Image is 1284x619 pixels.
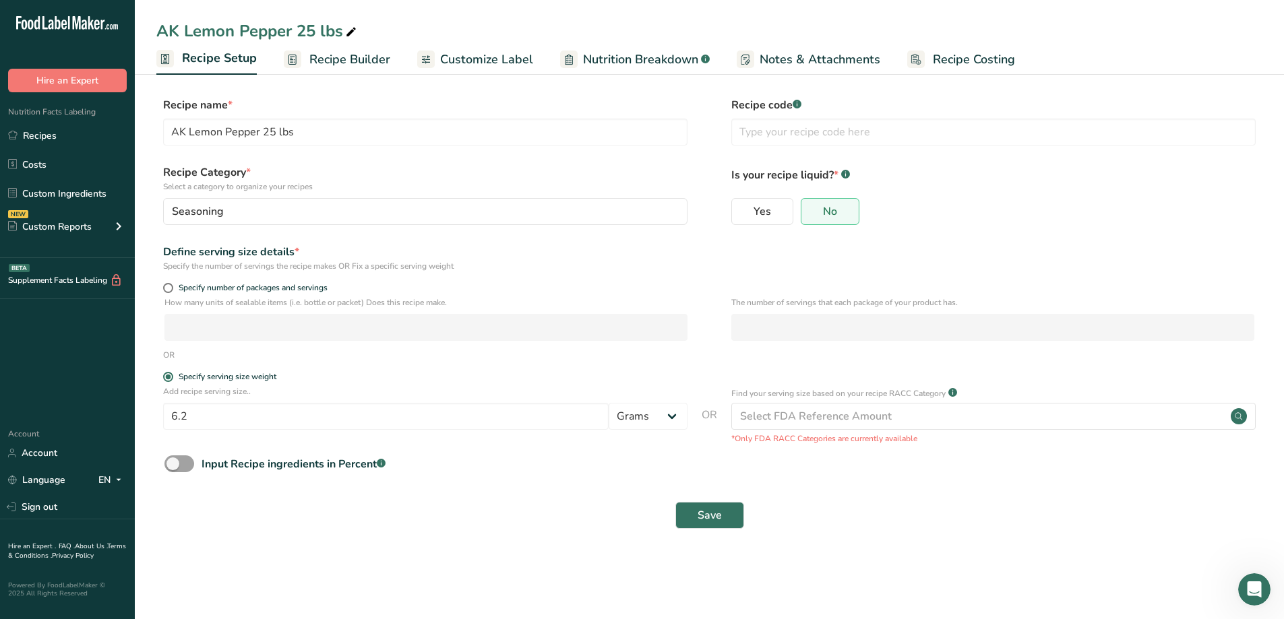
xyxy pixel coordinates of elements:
[11,119,221,174] div: Hi there this is [PERSON_NAME] from Food Label Maker. Is it the custom ingredients that you’re ad...
[740,408,892,424] div: Select FDA Reference Amount
[11,289,259,290] div: New messages divider
[21,441,32,452] button: Emoji picker
[309,51,390,69] span: Recipe Builder
[9,264,30,272] div: BETA
[58,90,230,102] div: joined the conversation
[8,210,28,218] div: NEW
[8,581,127,597] div: Powered By FoodLabelMaker © 2025 All Rights Reserved
[59,542,75,551] a: FAQ .
[182,49,257,67] span: Recipe Setup
[11,1,259,88] div: LIA says…
[163,97,687,113] label: Recipe name
[172,203,224,220] span: Seasoning
[163,403,609,430] input: Type your serving size here
[583,51,698,69] span: Nutrition Breakdown
[284,44,390,75] a: Recipe Builder
[49,185,259,267] div: it is already in not adding it is missing off 2 of our recipes our cracker meal is missing contai...
[22,398,133,406] div: [PERSON_NAME] • 18h ago
[65,7,153,17] h1: [PERSON_NAME]
[52,551,94,560] a: Privacy Policy
[8,542,56,551] a: Hire an Expert .
[164,296,687,308] p: How many units of sealable items (i.e. bottle or packet) Does this recipe make.
[440,51,533,69] span: Customize Label
[163,164,687,193] label: Recipe Category
[731,164,1256,183] p: Is your recipe liquid?
[64,441,75,452] button: Upload attachment
[156,43,257,75] a: Recipe Setup
[22,127,210,166] div: Hi there this is [PERSON_NAME] from Food Label Maker. Is it the custom ingredients that you’re ad...
[11,185,259,278] div: Christine says…
[1238,573,1271,606] iframe: Intercom live chat
[8,468,65,492] a: Language
[417,44,533,75] a: Customize Label
[702,407,717,445] span: OR
[731,432,1256,445] p: *Only FDA RACC Categories are currently available
[42,441,53,452] button: Gif picker
[11,119,259,185] div: Rana says…
[163,349,175,361] div: OR
[731,387,946,399] p: Find your serving size based on your recipe RACC Category
[179,372,276,382] div: Specify serving size weight
[211,5,237,31] button: Home
[698,507,722,523] span: Save
[59,193,248,259] div: it is already in not adding it is missing off 2 of our recipes our cracker meal is missing contai...
[58,92,133,101] b: [PERSON_NAME]
[8,220,92,234] div: Custom Reports
[22,308,210,388] div: If it's your own custom ingredient that you added before , you have to mention it in the ingredie...
[75,542,107,551] a: About Us .
[98,472,127,488] div: EN
[11,1,221,77] div: Your conversation is being sent to support and we'll get back to you as soon as possible!
[156,19,359,43] div: AK Lemon Pepper 25 lbs
[8,69,127,92] button: Hire an Expert
[22,29,210,69] div: Your conversation is being sent to support and we'll get back to you as soon as possible!
[731,296,1254,308] p: The number of servings that each package of your product has.
[163,181,687,193] p: Select a category to organize your recipes
[933,51,1015,69] span: Recipe Costing
[11,413,258,436] textarea: Message…
[8,542,126,560] a: Terms & Conditions .
[163,385,687,397] p: Add recipe serving size..
[675,502,744,529] button: Save
[163,119,687,145] input: Type your recipe name here
[65,17,125,30] p: Active 7h ago
[173,283,328,293] span: Specify number of packages and servings
[737,44,880,75] a: Notes & Attachments
[731,119,1256,145] input: Type your recipe code here
[202,456,386,472] div: Input Recipe ingredients in Percent
[163,198,687,225] button: Seasoning
[11,300,259,426] div: Rana says…
[38,7,60,29] img: Profile image for Rana
[231,436,253,457] button: Send a message…
[11,88,259,119] div: Rana says…
[560,44,710,75] a: Nutrition Breakdown
[754,205,771,218] span: Yes
[9,5,34,31] button: go back
[163,244,687,260] div: Define serving size details
[163,260,687,272] div: Specify the number of servings the recipe makes OR Fix a specific serving weight
[760,51,880,69] span: Notes & Attachments
[907,44,1015,75] a: Recipe Costing
[11,300,221,396] div: If it's your own custom ingredient that you added before , you have to mention it in the ingredie...
[40,90,54,103] img: Profile image for Rana
[731,97,1256,113] label: Recipe code
[823,205,837,218] span: No
[237,5,261,30] div: Close
[86,441,96,452] button: Start recording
